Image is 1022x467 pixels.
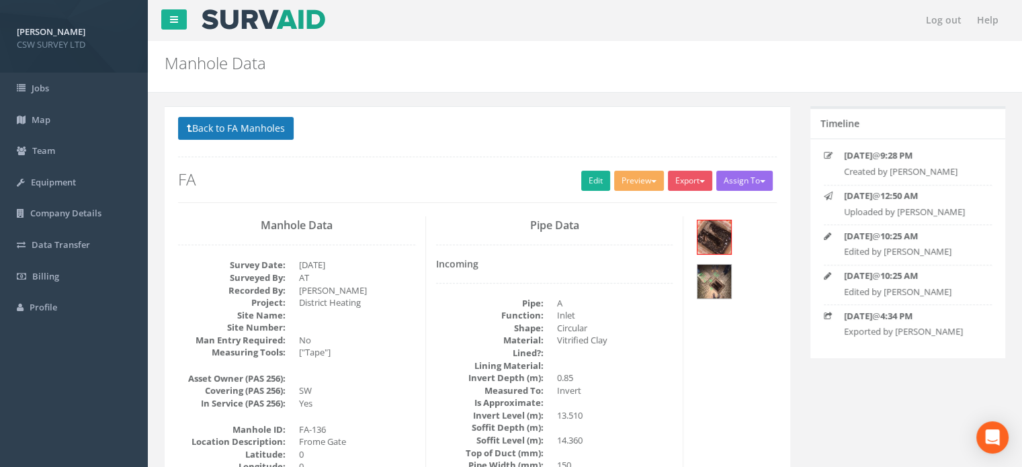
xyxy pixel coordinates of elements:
[178,384,286,397] dt: Covering (PAS 256):
[820,118,859,128] h5: Timeline
[178,346,286,359] dt: Measuring Tools:
[17,26,85,38] strong: [PERSON_NAME]
[436,220,673,232] h3: Pipe Data
[844,245,981,258] p: Edited by [PERSON_NAME]
[32,114,50,126] span: Map
[30,207,101,219] span: Company Details
[436,347,544,359] dt: Lined?:
[844,269,872,282] strong: [DATE]
[178,117,294,140] button: Back to FA Manholes
[32,144,55,157] span: Team
[436,259,673,269] h4: Incoming
[299,423,415,436] dd: FA-136
[668,171,712,191] button: Export
[697,265,731,298] img: fa31e471-78a1-c1e8-27b3-698a82ed1962_122a9ce6-b199-0454-5be6-fc112419dd0d_thumb.jpg
[299,334,415,347] dd: No
[31,176,76,188] span: Equipment
[436,309,544,322] dt: Function:
[557,434,673,447] dd: 14.360
[17,38,131,51] span: CSW SURVEY LTD
[178,448,286,461] dt: Latitude:
[557,409,673,422] dd: 13.510
[178,271,286,284] dt: Surveyed By:
[436,434,544,447] dt: Soffit Level (m):
[880,310,912,322] strong: 4:34 PM
[614,171,664,191] button: Preview
[178,435,286,448] dt: Location Description:
[165,54,862,72] h2: Manhole Data
[436,396,544,409] dt: Is Approximate:
[880,149,912,161] strong: 9:28 PM
[178,372,286,385] dt: Asset Owner (PAS 256):
[844,189,872,202] strong: [DATE]
[436,334,544,347] dt: Material:
[299,259,415,271] dd: [DATE]
[844,310,872,322] strong: [DATE]
[32,82,49,94] span: Jobs
[557,334,673,347] dd: Vitrified Clay
[299,448,415,461] dd: 0
[178,334,286,347] dt: Man Entry Required:
[844,189,981,202] p: @
[976,421,1009,454] div: Open Intercom Messenger
[299,284,415,297] dd: [PERSON_NAME]
[436,372,544,384] dt: Invert Depth (m):
[299,435,415,448] dd: Frome Gate
[844,149,981,162] p: @
[844,149,872,161] strong: [DATE]
[844,165,981,178] p: Created by [PERSON_NAME]
[557,309,673,322] dd: Inlet
[436,409,544,422] dt: Invert Level (m):
[844,325,981,338] p: Exported by [PERSON_NAME]
[299,384,415,397] dd: SW
[557,384,673,397] dd: Invert
[32,239,90,251] span: Data Transfer
[436,447,544,460] dt: Top of Duct (mm):
[299,296,415,309] dd: District Heating
[844,206,981,218] p: Uploaded by [PERSON_NAME]
[436,384,544,397] dt: Measured To:
[844,310,981,323] p: @
[697,220,731,254] img: fa31e471-78a1-c1e8-27b3-698a82ed1962_755f2c77-c0af-7bc6-f6ce-846b47dd9192_thumb.jpg
[880,230,918,242] strong: 10:25 AM
[178,259,286,271] dt: Survey Date:
[880,269,918,282] strong: 10:25 AM
[581,171,610,191] a: Edit
[880,189,918,202] strong: 12:50 AM
[178,296,286,309] dt: Project:
[716,171,773,191] button: Assign To
[844,230,981,243] p: @
[178,321,286,334] dt: Site Number:
[178,423,286,436] dt: Manhole ID:
[436,359,544,372] dt: Lining Material:
[299,271,415,284] dd: AT
[299,346,415,359] dd: ["Tape"]
[17,22,131,50] a: [PERSON_NAME] CSW SURVEY LTD
[178,397,286,410] dt: In Service (PAS 256):
[178,220,415,232] h3: Manhole Data
[299,397,415,410] dd: Yes
[557,372,673,384] dd: 0.85
[178,309,286,322] dt: Site Name:
[436,421,544,434] dt: Soffit Depth (m):
[844,230,872,242] strong: [DATE]
[436,322,544,335] dt: Shape:
[557,322,673,335] dd: Circular
[844,269,981,282] p: @
[436,297,544,310] dt: Pipe:
[844,286,981,298] p: Edited by [PERSON_NAME]
[32,270,59,282] span: Billing
[178,171,777,188] h2: FA
[178,284,286,297] dt: Recorded By:
[30,301,57,313] span: Profile
[557,297,673,310] dd: A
